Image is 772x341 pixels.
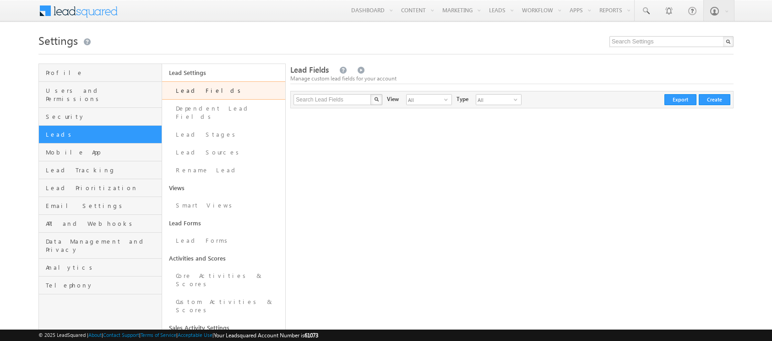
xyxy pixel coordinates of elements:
span: Your Leadsquared Account Number is [214,332,318,339]
a: Lead Stages [162,126,285,144]
div: View [387,94,399,103]
span: Mobile App [46,148,159,156]
a: Smart Views [162,197,285,214]
a: Terms of Service [141,332,176,338]
span: select [444,97,451,102]
a: Acceptable Use [178,332,212,338]
span: Lead Fields [290,64,329,75]
span: Data Management and Privacy [46,237,159,254]
div: Manage custom lead fields for your account [290,75,733,83]
span: Email Settings [46,202,159,210]
a: Security [39,108,162,126]
a: Custom Activities & Scores [162,293,285,319]
span: Settings [38,33,78,48]
a: Telephony [39,277,162,294]
span: © 2025 LeadSquared | | | | | [38,331,318,340]
span: API and Webhooks [46,219,159,228]
span: Analytics [46,263,159,272]
a: Lead Forms [162,214,285,232]
a: Users and Permissions [39,82,162,108]
span: Telephony [46,281,159,289]
img: Search [374,97,379,101]
a: Sales Activity Settings [162,319,285,336]
a: Lead Sources [162,144,285,161]
a: Mobile App [39,144,162,161]
a: Activities and Scores [162,250,285,267]
a: Views [162,179,285,197]
button: Create [699,94,730,105]
a: Core Activities & Scores [162,267,285,293]
div: Type [457,94,468,103]
a: Data Management and Privacy [39,233,162,259]
span: Lead Prioritization [46,184,159,192]
span: All [476,95,514,105]
a: API and Webhooks [39,215,162,233]
a: Lead Forms [162,232,285,250]
a: Rename Lead [162,161,285,179]
input: Search Settings [609,36,734,47]
a: Lead Settings [162,64,285,81]
a: Analytics [39,259,162,277]
a: About [88,332,102,338]
a: Dependent Lead Fields [162,100,285,126]
span: All [407,95,444,105]
span: Users and Permissions [46,86,159,103]
span: Security [46,112,159,121]
span: Profile [46,69,159,77]
a: Profile [39,64,162,82]
a: Lead Tracking [39,161,162,179]
a: Lead Fields [162,81,285,100]
span: Lead Tracking [46,166,159,174]
a: Contact Support [103,332,139,338]
span: select [514,97,521,102]
a: Email Settings [39,197,162,215]
a: Leads [39,126,162,144]
span: 61073 [304,332,318,339]
a: Lead Prioritization [39,179,162,197]
button: Export [664,94,696,105]
span: Leads [46,130,159,139]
